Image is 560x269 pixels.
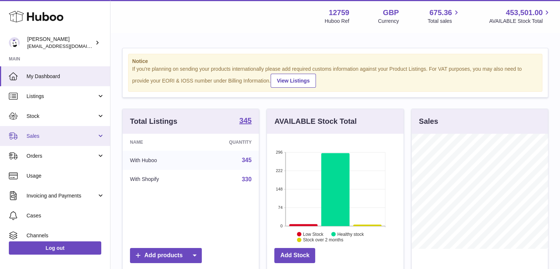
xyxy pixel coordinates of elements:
span: [EMAIL_ADDRESS][DOMAIN_NAME] [27,43,108,49]
h3: Sales [419,116,438,126]
span: 453,501.00 [506,8,543,18]
img: internalAdmin-12759@internal.huboo.com [9,37,20,48]
text: Low Stock [303,231,324,237]
text: Healthy stock [337,231,364,237]
text: 74 [278,205,283,210]
a: 453,501.00 AVAILABLE Stock Total [489,8,551,25]
td: With Shopify [123,170,196,189]
a: Add products [130,248,202,263]
span: Channels [27,232,105,239]
a: 345 [242,157,252,163]
a: View Listings [271,74,316,88]
span: Total sales [427,18,460,25]
div: Huboo Ref [325,18,349,25]
strong: GBP [383,8,399,18]
text: 296 [276,150,282,154]
text: 0 [281,224,283,228]
span: My Dashboard [27,73,105,80]
a: 345 [239,117,251,126]
strong: Notice [132,58,538,65]
span: Usage [27,172,105,179]
span: Listings [27,93,97,100]
strong: 345 [239,117,251,124]
td: With Huboo [123,151,196,170]
span: 675.36 [429,8,452,18]
span: Cases [27,212,105,219]
text: 148 [276,187,282,191]
div: Currency [378,18,399,25]
a: Log out [9,241,101,255]
text: Stock over 2 months [303,237,343,242]
div: If you're planning on sending your products internationally please add required customs informati... [132,66,538,88]
text: 222 [276,168,282,173]
a: 675.36 Total sales [427,8,460,25]
h3: AVAILABLE Stock Total [274,116,356,126]
span: Sales [27,133,97,140]
h3: Total Listings [130,116,177,126]
span: Orders [27,153,97,160]
th: Quantity [196,134,259,151]
div: [PERSON_NAME] [27,36,94,50]
a: 330 [242,176,252,182]
a: Add Stock [274,248,315,263]
span: Stock [27,113,97,120]
th: Name [123,134,196,151]
strong: 12759 [329,8,349,18]
span: Invoicing and Payments [27,192,97,199]
span: AVAILABLE Stock Total [489,18,551,25]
